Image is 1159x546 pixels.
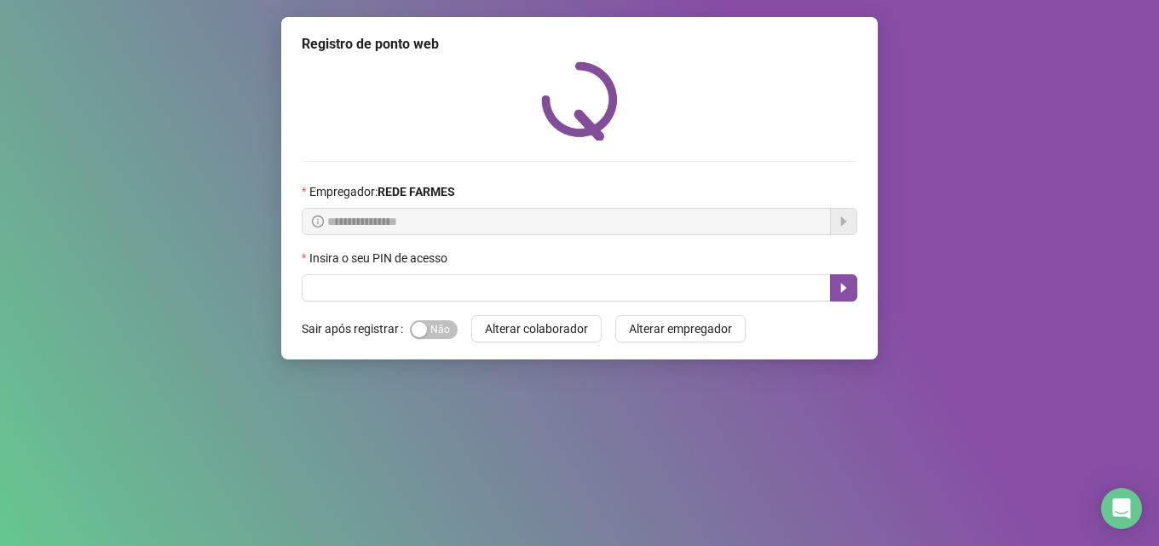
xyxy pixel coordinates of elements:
[302,249,458,267] label: Insira o seu PIN de acesso
[541,61,618,141] img: QRPoint
[312,216,324,227] span: info-circle
[629,319,732,338] span: Alterar empregador
[837,281,851,295] span: caret-right
[309,182,455,201] span: Empregador :
[471,315,602,342] button: Alterar colaborador
[378,185,455,198] strong: REDE FARMES
[302,34,857,55] div: Registro de ponto web
[1101,488,1142,529] div: Open Intercom Messenger
[302,315,410,342] label: Sair após registrar
[615,315,746,342] button: Alterar empregador
[485,319,588,338] span: Alterar colaborador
